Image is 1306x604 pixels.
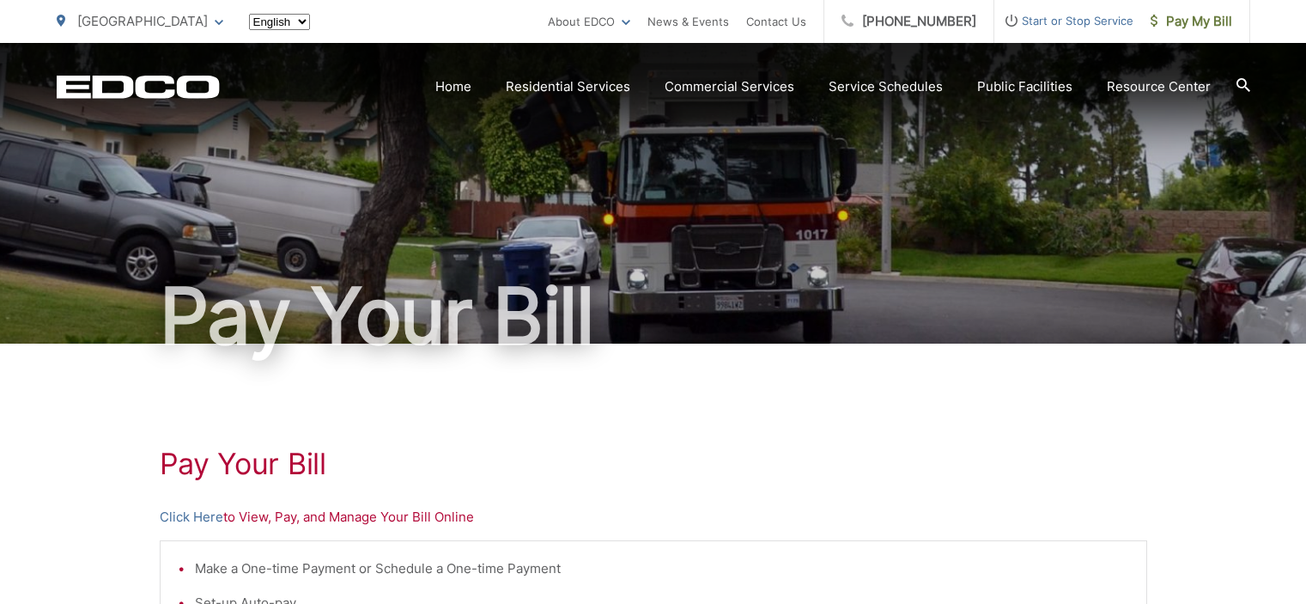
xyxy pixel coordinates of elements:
a: EDCD logo. Return to the homepage. [57,75,220,99]
h1: Pay Your Bill [57,273,1250,359]
span: Pay My Bill [1151,11,1232,32]
a: Commercial Services [665,76,794,97]
a: News & Events [647,11,729,32]
li: Make a One-time Payment or Schedule a One-time Payment [195,558,1129,579]
a: Public Facilities [977,76,1072,97]
a: Home [435,76,471,97]
a: Resource Center [1107,76,1211,97]
a: Contact Us [746,11,806,32]
select: Select a language [249,14,310,30]
span: [GEOGRAPHIC_DATA] [77,13,208,29]
h1: Pay Your Bill [160,447,1147,481]
a: Click Here [160,507,223,528]
a: About EDCO [548,11,630,32]
p: to View, Pay, and Manage Your Bill Online [160,507,1147,528]
a: Service Schedules [829,76,943,97]
a: Residential Services [506,76,630,97]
